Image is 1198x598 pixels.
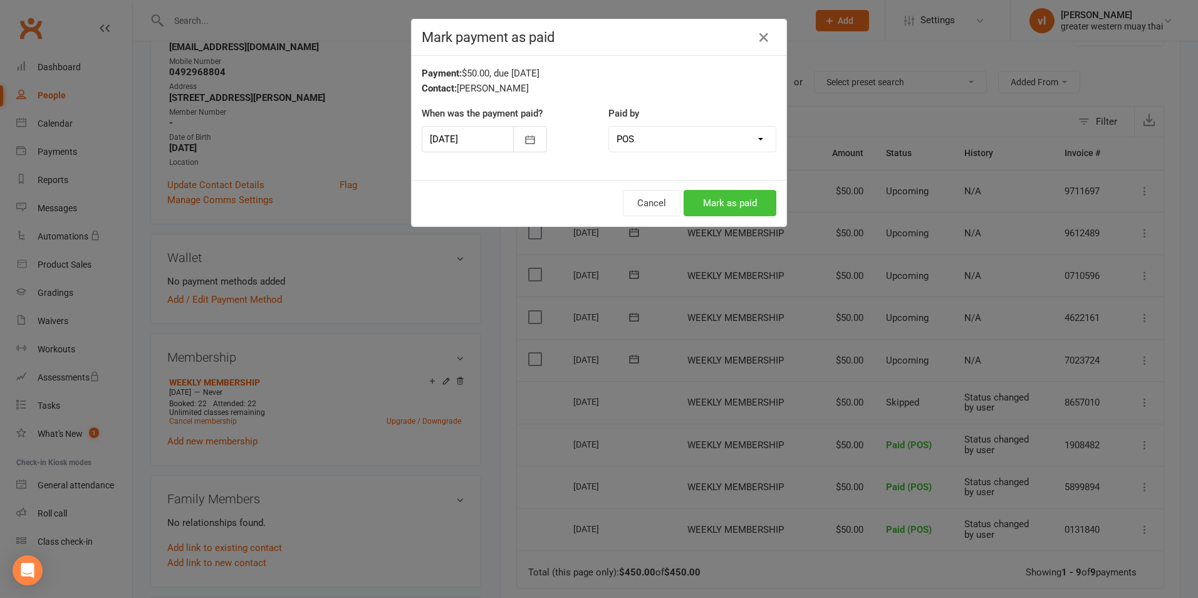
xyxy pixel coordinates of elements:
[422,83,457,94] strong: Contact:
[608,106,639,121] label: Paid by
[422,68,462,79] strong: Payment:
[684,190,776,216] button: Mark as paid
[13,555,43,585] div: Open Intercom Messenger
[623,190,680,216] button: Cancel
[422,66,776,81] div: $50.00, due [DATE]
[422,29,776,45] h4: Mark payment as paid
[754,28,774,48] button: Close
[422,106,543,121] label: When was the payment paid?
[422,81,776,96] div: [PERSON_NAME]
